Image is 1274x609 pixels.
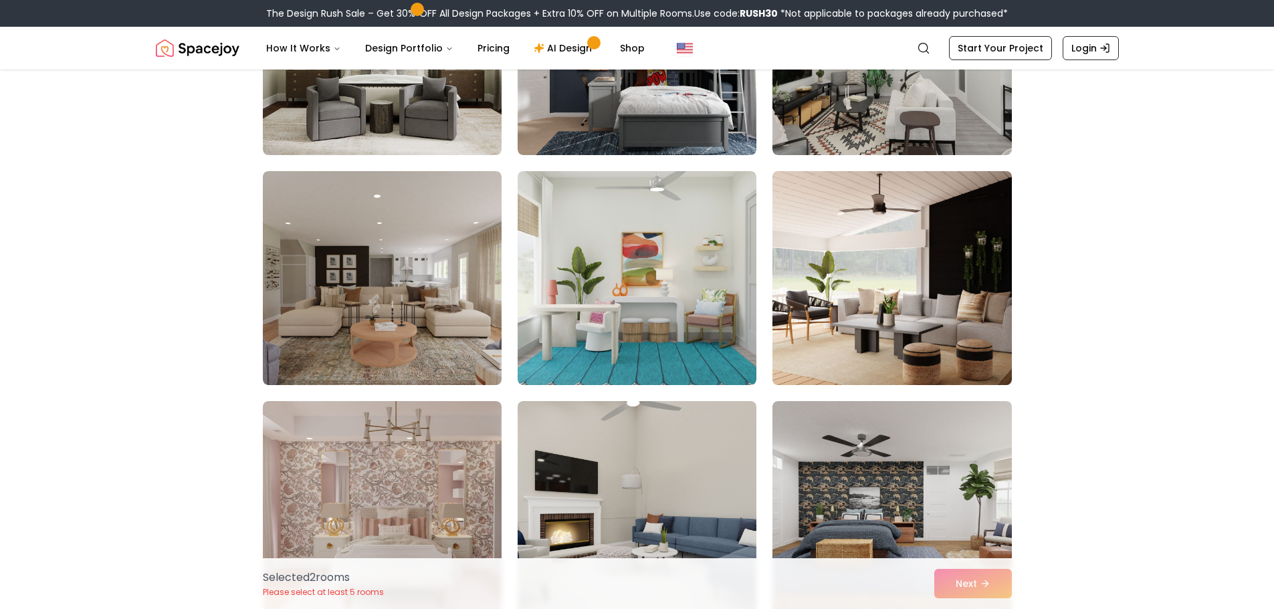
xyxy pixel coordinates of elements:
a: Spacejoy [156,35,239,62]
button: How It Works [255,35,352,62]
img: Room room-34 [263,171,502,385]
img: Room room-35 [518,171,756,385]
a: Login [1063,36,1119,60]
a: Shop [609,35,655,62]
span: Use code: [694,7,778,20]
img: Spacejoy Logo [156,35,239,62]
nav: Global [156,27,1119,70]
p: Selected 2 room s [263,570,384,586]
nav: Main [255,35,655,62]
b: RUSH30 [740,7,778,20]
button: Design Portfolio [354,35,464,62]
span: *Not applicable to packages already purchased* [778,7,1008,20]
div: The Design Rush Sale – Get 30% OFF All Design Packages + Extra 10% OFF on Multiple Rooms. [266,7,1008,20]
p: Please select at least 5 rooms [263,587,384,598]
img: United States [677,40,693,56]
a: AI Design [523,35,607,62]
img: Room room-36 [766,166,1017,390]
a: Pricing [467,35,520,62]
a: Start Your Project [949,36,1052,60]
